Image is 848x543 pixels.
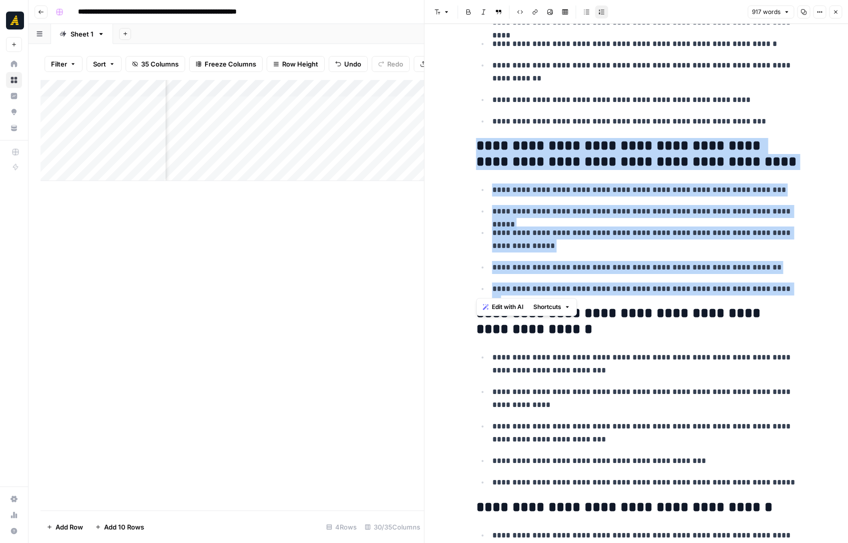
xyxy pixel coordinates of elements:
a: Insights [6,88,22,104]
button: Filter [45,56,83,72]
span: 35 Columns [141,59,179,69]
span: Freeze Columns [205,59,256,69]
button: Add Row [41,519,89,535]
button: Redo [372,56,410,72]
button: Sort [87,56,122,72]
span: Sort [93,59,106,69]
button: 917 words [747,5,794,18]
div: Sheet 1 [71,29,94,39]
span: Edit with AI [492,302,523,311]
span: 917 words [752,7,780,16]
a: Sheet 1 [51,24,113,44]
span: Add 10 Rows [104,522,144,532]
button: Undo [329,56,368,72]
a: Usage [6,507,22,523]
span: Shortcuts [533,302,561,311]
a: Opportunities [6,104,22,120]
button: Help + Support [6,523,22,539]
div: 30/35 Columns [361,519,424,535]
span: Add Row [56,522,83,532]
button: Workspace: Marketers in Demand [6,8,22,33]
a: Your Data [6,120,22,136]
button: Shortcuts [529,300,574,313]
button: Freeze Columns [189,56,263,72]
button: Row Height [267,56,325,72]
span: Row Height [282,59,318,69]
button: 35 Columns [126,56,185,72]
a: Settings [6,491,22,507]
button: Edit with AI [479,300,527,313]
button: Add 10 Rows [89,519,150,535]
span: Filter [51,59,67,69]
img: Marketers in Demand Logo [6,11,24,29]
a: Home [6,56,22,72]
span: Undo [344,59,361,69]
a: Browse [6,72,22,88]
span: Redo [387,59,403,69]
div: 4 Rows [322,519,361,535]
